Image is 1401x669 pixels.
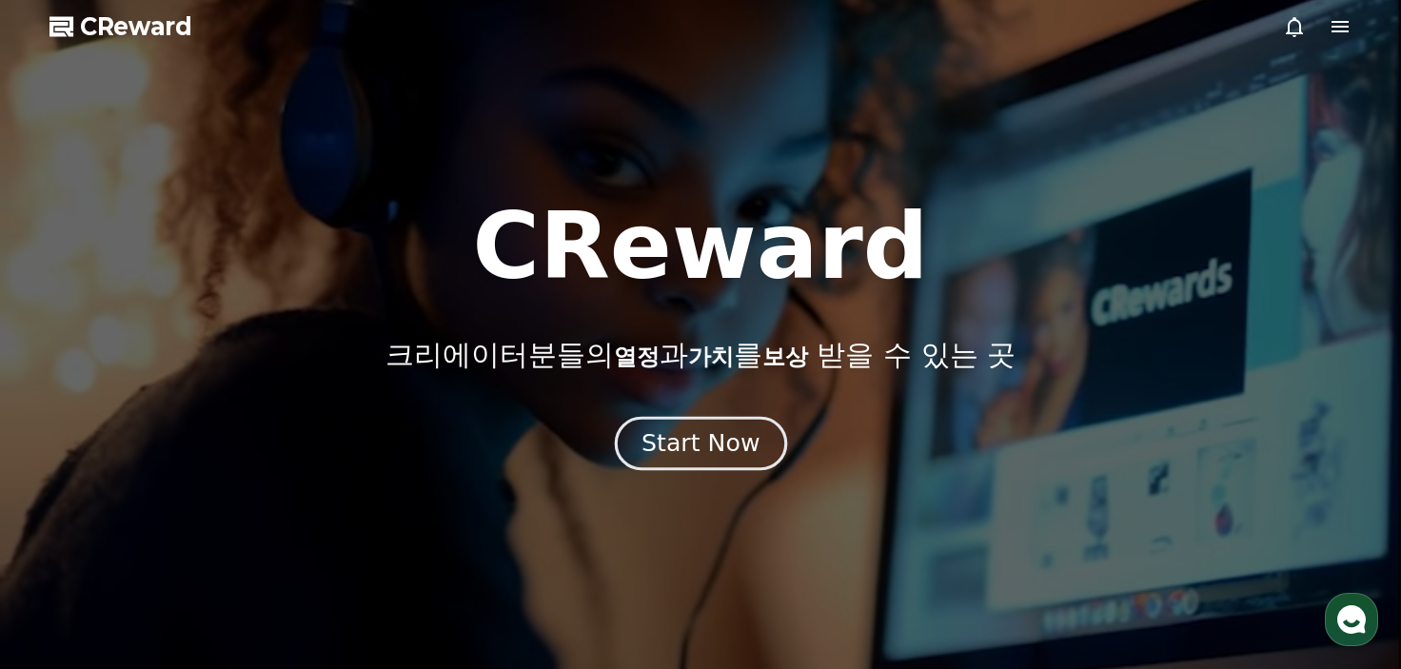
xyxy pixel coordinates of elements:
[614,416,786,470] button: Start Now
[60,540,71,555] span: 홈
[6,511,126,559] a: 홈
[762,344,808,370] span: 보상
[126,511,246,559] a: 대화
[385,338,1016,372] p: 크리에이터분들의 과 를 받을 수 있는 곳
[641,427,760,460] div: Start Now
[49,11,192,42] a: CReward
[80,11,192,42] span: CReward
[688,344,734,370] span: 가치
[174,541,197,556] span: 대화
[614,344,660,370] span: 열정
[472,201,928,292] h1: CReward
[619,437,783,455] a: Start Now
[294,540,317,555] span: 설정
[246,511,365,559] a: 설정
